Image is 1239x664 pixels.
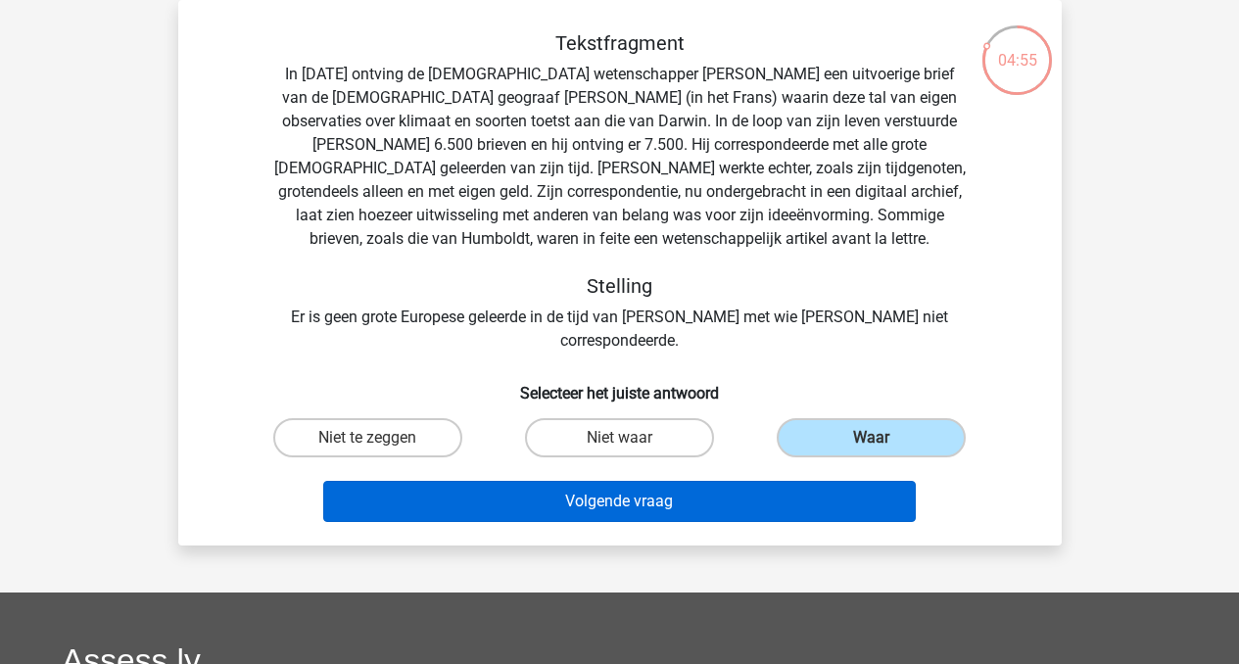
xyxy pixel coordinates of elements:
h5: Stelling [272,274,968,298]
h5: Tekstfragment [272,31,968,55]
div: In [DATE] ontving de [DEMOGRAPHIC_DATA] wetenschapper [PERSON_NAME] een uitvoerige brief van de [... [210,31,1030,353]
label: Niet te zeggen [273,418,462,457]
label: Niet waar [525,418,714,457]
h6: Selecteer het juiste antwoord [210,368,1030,403]
label: Waar [777,418,966,457]
div: 04:55 [980,24,1054,72]
button: Volgende vraag [323,481,916,522]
